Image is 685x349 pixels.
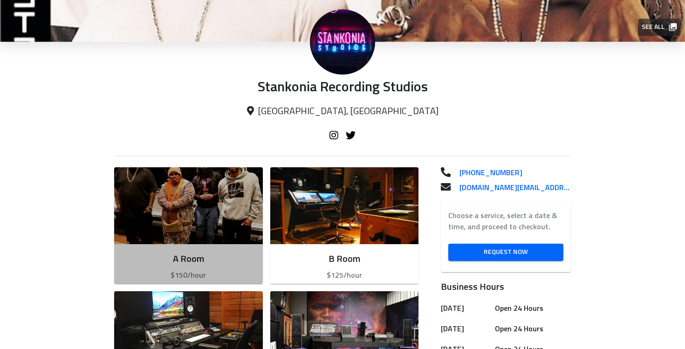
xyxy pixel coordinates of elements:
span: See all [642,21,676,33]
img: Room image [114,167,263,244]
h6: Open 24 Hours [495,302,567,315]
a: [PHONE_NUMBER] [452,167,571,178]
img: Room image [270,167,419,244]
p: [GEOGRAPHIC_DATA], [GEOGRAPHIC_DATA] [114,106,571,117]
button: B Room$125/hour [270,167,419,284]
h6: A Room [122,252,255,267]
a: [DOMAIN_NAME][EMAIL_ADDRESS][DOMAIN_NAME] [452,182,571,193]
h6: B Room [278,252,411,267]
button: See all [638,19,680,36]
img: Stankonia Recording Studios [310,9,375,75]
button: A Room$150/hour [114,167,263,284]
p: $125/hour [278,270,411,281]
p: $150/hour [122,270,255,281]
a: Request Now [448,244,563,261]
h6: [DATE] [441,302,491,315]
h6: [DATE] [441,322,491,335]
span: Request Now [456,246,556,258]
label: Choose a service, select a date & time, and proceed to checkout. [448,210,563,233]
h6: Open 24 Hours [495,322,567,335]
p: Stankonia Recording Studios [114,79,571,96]
h6: Business Hours [441,280,571,294]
